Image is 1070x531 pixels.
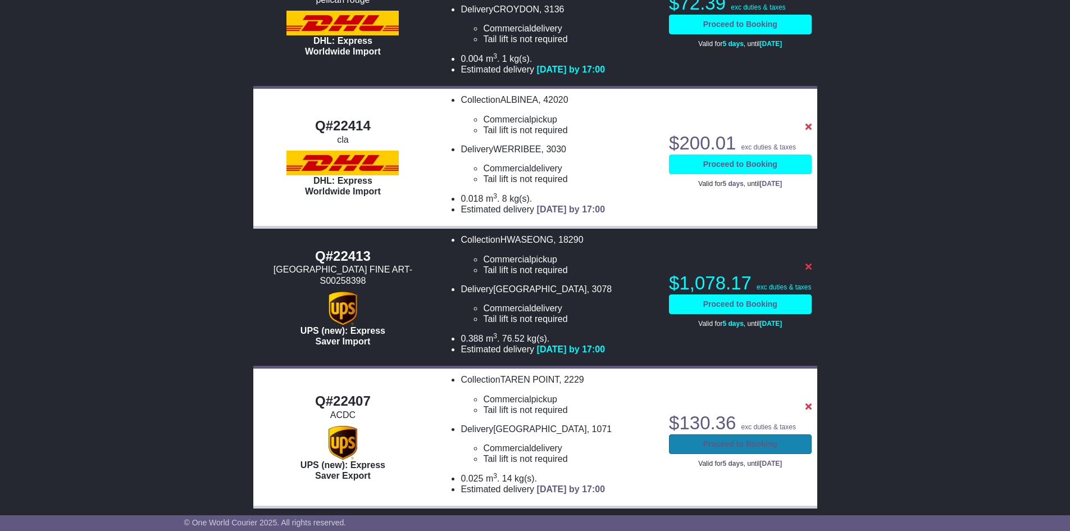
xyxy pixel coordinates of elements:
span: Commercial [483,303,531,313]
li: pickup [483,254,658,265]
li: delivery [483,443,658,453]
span: 5 days [722,320,743,328]
p: Valid for , until [669,320,811,328]
li: Tail lift is not required [483,453,658,464]
span: DHL: Express Worldwide Import [305,36,381,56]
img: UPS (new): Express Saver Export [329,426,357,460]
span: 5 days [722,40,743,48]
span: Commercial [483,24,531,33]
span: kg(s). [527,334,549,343]
span: CROYDON [493,4,539,14]
li: delivery [483,23,658,34]
span: WERRIBEE [493,144,541,154]
li: Collection [461,94,658,135]
li: Collection [461,234,658,275]
li: Tail lift is not required [483,265,658,275]
span: 0.025 [461,474,483,483]
span: [DATE] [760,320,782,328]
span: , 3078 [587,284,612,294]
span: TAREN POINT [500,375,559,384]
img: DHL: Express Worldwide Import [286,151,399,175]
span: Commercial [483,394,531,404]
span: 1,078.17 [679,273,751,293]
div: Q#22413 [259,248,427,265]
div: [GEOGRAPHIC_DATA] FINE ART-S00258398 [259,264,427,285]
li: delivery [483,163,658,174]
span: Commercial [483,255,531,264]
span: m . [486,474,499,483]
li: pickup [483,394,658,405]
li: Estimated delivery [461,344,658,355]
span: UPS (new): Express Saver Export [300,460,385,480]
span: , 1071 [587,424,612,434]
li: Collection [461,374,658,415]
div: Q#22407 [259,393,427,410]
span: $ [669,412,736,433]
span: 0.004 [461,54,483,63]
span: ALBINEA [500,95,539,105]
span: kg(s). [509,194,532,203]
span: exc duties & taxes [731,3,785,11]
li: Delivery [461,144,658,185]
span: kg(s). [509,54,532,63]
li: Tail lift is not required [483,34,658,44]
li: Delivery [461,284,658,325]
li: Estimated delivery [461,204,658,215]
span: , 42020 [538,95,568,105]
span: [DATE] by 17:00 [537,484,605,494]
span: , 2229 [559,375,584,384]
span: m . [486,334,499,343]
span: [DATE] [760,180,782,188]
span: exc duties & taxes [741,423,796,431]
li: Estimated delivery [461,64,658,75]
span: kg(s). [514,474,537,483]
p: Valid for , until [669,180,811,188]
li: Delivery [461,4,658,45]
span: exc duties & taxes [741,143,796,151]
sup: 3 [493,332,497,340]
sup: 3 [493,192,497,200]
li: Tail lift is not required [483,405,658,415]
div: cla [259,134,427,145]
span: m . [486,54,499,63]
span: [DATE] by 17:00 [537,205,605,214]
span: 0.018 [461,194,483,203]
span: , 3136 [539,4,564,14]
span: [DATE] [760,40,782,48]
span: 0.388 [461,334,483,343]
span: Commercial [483,443,531,453]
span: [DATE] by 17:00 [537,344,605,354]
span: m . [486,194,499,203]
span: exc duties & taxes [757,283,811,291]
li: Estimated delivery [461,484,658,494]
span: UPS (new): Express Saver Import [300,326,385,346]
span: 76.52 [502,334,525,343]
li: Tail lift is not required [483,314,658,324]
sup: 3 [493,472,497,480]
span: 5 days [722,180,743,188]
span: , 18290 [553,235,583,244]
span: 1 [502,54,507,63]
p: Valid for , until [669,40,811,48]
span: 130.36 [679,412,736,433]
span: $ [669,133,736,153]
span: [GEOGRAPHIC_DATA] [493,424,587,434]
span: © One World Courier 2025. All rights reserved. [184,518,347,527]
span: DHL: Express Worldwide Import [305,176,381,196]
a: Proceed to Booking [669,434,811,454]
li: pickup [483,114,658,125]
p: Valid for , until [669,460,811,468]
span: 200.01 [679,133,736,153]
span: Commercial [483,115,531,124]
span: 8 [502,194,507,203]
span: , 3030 [541,144,566,154]
span: 14 [502,474,512,483]
img: UPS (new): Express Saver Import [329,292,357,325]
div: ACDC [259,410,427,420]
span: $ [669,273,752,293]
span: [DATE] [760,460,782,468]
div: Q#22414 [259,118,427,134]
sup: 3 [493,52,497,60]
span: HWASEONG [500,235,554,244]
a: Proceed to Booking [669,155,811,174]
